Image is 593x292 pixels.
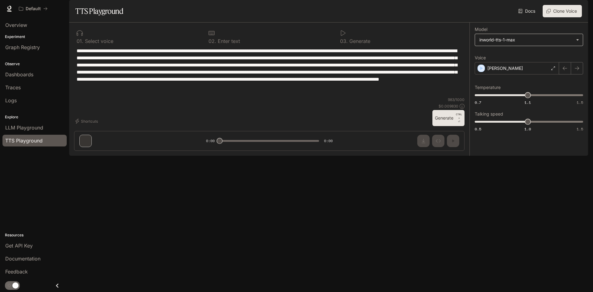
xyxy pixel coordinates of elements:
[74,116,100,126] button: Shortcuts
[348,39,370,44] p: Generate
[340,39,348,44] p: 0 3 .
[83,39,113,44] p: Select voice
[577,100,583,105] span: 1.5
[517,5,538,17] a: Docs
[475,112,503,116] p: Talking speed
[475,34,583,46] div: inworld-tts-1-max
[524,100,531,105] span: 1.1
[26,6,41,11] p: Default
[524,126,531,132] span: 1.0
[475,56,486,60] p: Voice
[475,100,481,105] span: 0.7
[479,37,573,43] div: inworld-tts-1-max
[456,112,462,124] p: ⏎
[456,112,462,120] p: CTRL +
[475,126,481,132] span: 0.5
[543,5,582,17] button: Clone Voice
[475,27,487,32] p: Model
[487,65,523,71] p: [PERSON_NAME]
[577,126,583,132] span: 1.5
[77,39,83,44] p: 0 1 .
[475,85,501,90] p: Temperature
[432,110,465,126] button: GenerateCTRL +⏎
[208,39,216,44] p: 0 2 .
[216,39,240,44] p: Enter text
[75,5,123,17] h1: TTS Playground
[16,2,50,15] button: All workspaces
